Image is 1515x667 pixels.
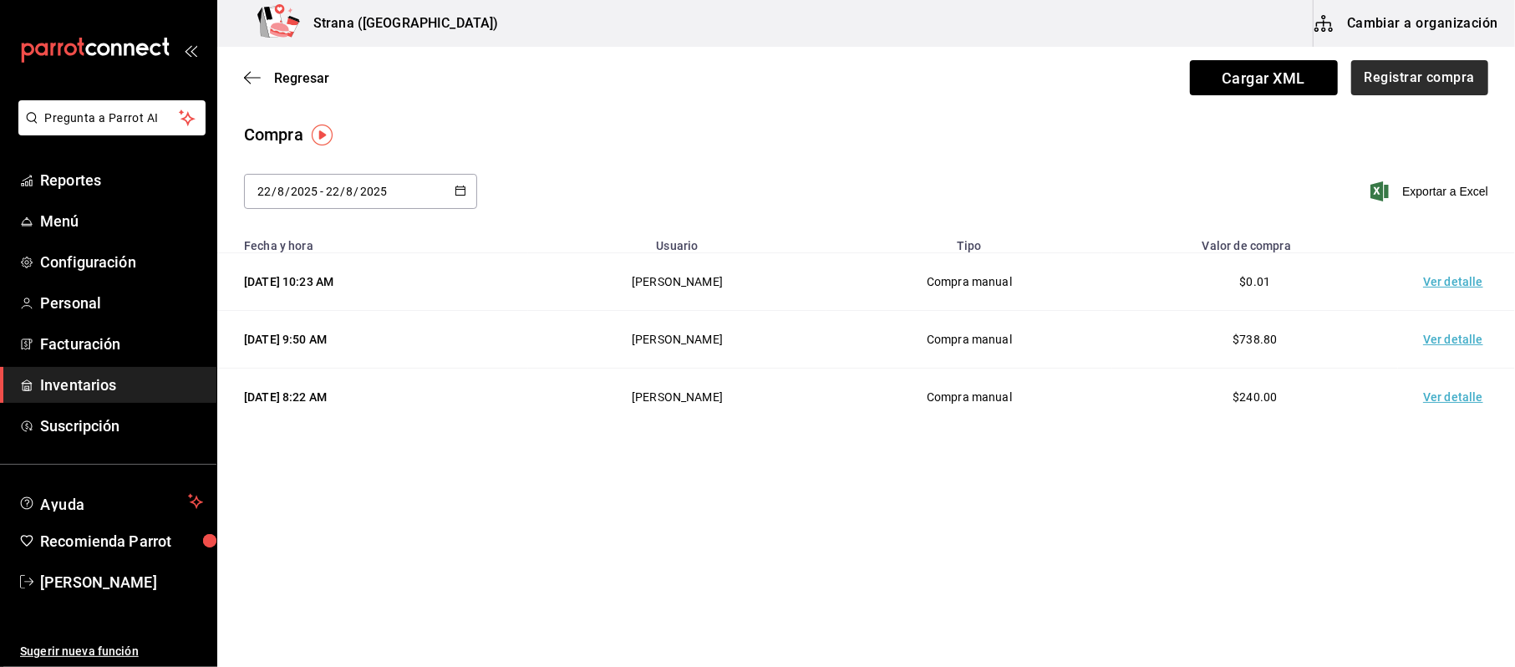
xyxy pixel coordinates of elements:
[40,292,203,314] span: Personal
[40,169,203,191] span: Reportes
[40,491,181,512] span: Ayuda
[244,273,508,290] div: [DATE] 10:23 AM
[277,185,285,198] input: Month
[300,13,498,33] h3: Strana ([GEOGRAPHIC_DATA])
[1190,60,1338,95] span: Cargar XML
[826,229,1112,253] th: Tipo
[1374,181,1488,201] button: Exportar a Excel
[826,311,1112,369] td: Compra manual
[1398,369,1515,426] td: Ver detalle
[528,253,826,311] td: [PERSON_NAME]
[40,571,203,593] span: [PERSON_NAME]
[285,185,290,198] span: /
[244,331,508,348] div: [DATE] 9:50 AM
[40,415,203,437] span: Suscripción
[217,229,528,253] th: Fecha y hora
[18,100,206,135] button: Pregunta a Parrot AI
[528,311,826,369] td: [PERSON_NAME]
[1233,333,1277,346] span: $738.80
[1398,311,1515,369] td: Ver detalle
[354,185,359,198] span: /
[1240,275,1271,288] span: $0.01
[1233,390,1277,404] span: $240.00
[40,530,203,552] span: Recomienda Parrot
[40,333,203,355] span: Facturación
[528,229,826,253] th: Usuario
[312,125,333,145] img: Tooltip marker
[244,70,329,86] button: Regresar
[257,185,272,198] input: Day
[274,70,329,86] span: Regresar
[1351,60,1488,95] button: Registrar compra
[325,185,340,198] input: Day
[184,43,197,57] button: open_drawer_menu
[12,121,206,139] a: Pregunta a Parrot AI
[40,210,203,232] span: Menú
[528,369,826,426] td: [PERSON_NAME]
[20,643,203,660] span: Sugerir nueva función
[826,253,1112,311] td: Compra manual
[346,185,354,198] input: Month
[1398,253,1515,311] td: Ver detalle
[40,251,203,273] span: Configuración
[40,374,203,396] span: Inventarios
[45,109,180,127] span: Pregunta a Parrot AI
[272,185,277,198] span: /
[320,185,323,198] span: -
[244,389,508,405] div: [DATE] 8:22 AM
[359,185,388,198] input: Year
[1112,229,1398,253] th: Valor de compra
[826,369,1112,426] td: Compra manual
[290,185,318,198] input: Year
[244,122,303,147] div: Compra
[340,185,345,198] span: /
